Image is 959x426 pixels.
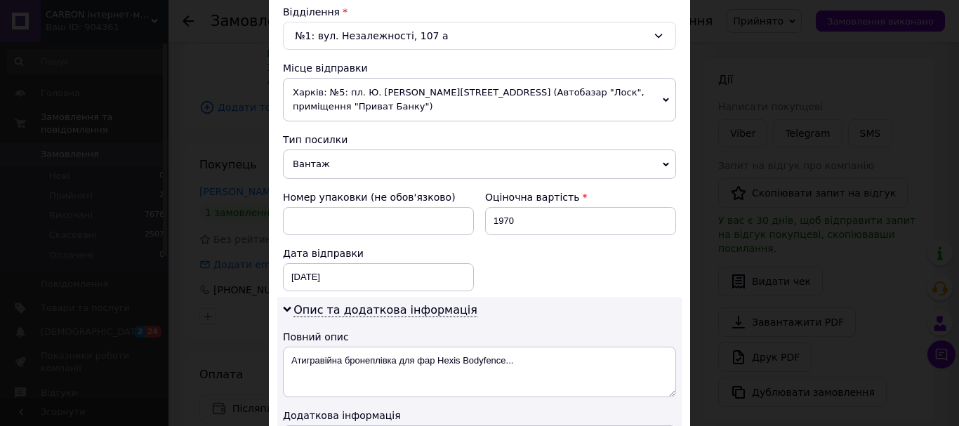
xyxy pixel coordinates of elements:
[283,78,676,121] span: Харків: №5: пл. Ю. [PERSON_NAME][STREET_ADDRESS] (Автобазар "Лоск", приміщення "Приват Банку")
[283,330,676,344] div: Повний опис
[485,190,676,204] div: Оціночна вартість
[283,246,474,260] div: Дата відправки
[283,134,348,145] span: Тип посилки
[283,149,676,179] span: Вантаж
[283,347,676,397] textarea: Атигравійна бронеплівка для фар Hexis Bodyfence...
[283,22,676,50] div: №1: вул. Незалежності, 107 а
[283,190,474,204] div: Номер упаковки (не обов'язково)
[283,5,676,19] div: Відділення
[293,303,477,317] span: Опис та додаткова інформація
[283,62,368,74] span: Місце відправки
[283,408,676,422] div: Додаткова інформація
